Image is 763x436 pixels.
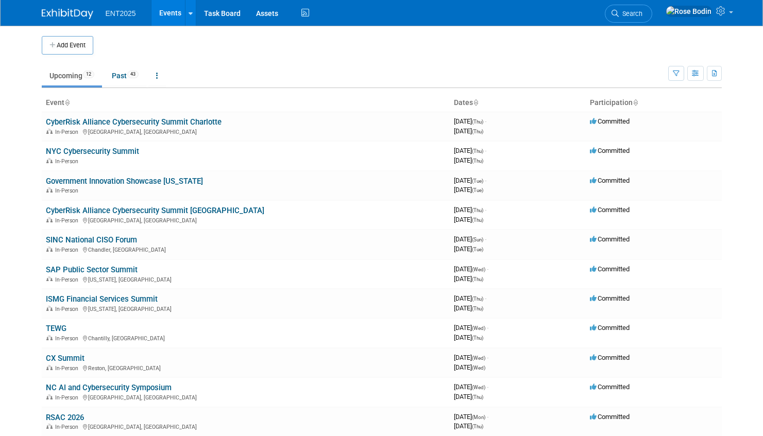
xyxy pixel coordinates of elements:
a: Search [605,5,652,23]
span: In-Person [55,306,81,312]
img: ExhibitDay [42,9,93,19]
span: - [485,235,486,243]
a: Government Innovation Showcase [US_STATE] [46,177,203,186]
span: - [487,383,488,391]
img: In-Person Event [46,424,53,429]
span: (Tue) [472,178,483,184]
span: (Thu) [472,148,483,154]
span: Committed [590,383,630,391]
span: Committed [590,265,630,273]
img: In-Person Event [46,365,53,370]
span: [DATE] [454,245,483,253]
th: Participation [586,94,722,112]
span: [DATE] [454,413,488,421]
span: [DATE] [454,117,486,125]
img: In-Person Event [46,306,53,311]
span: - [485,177,486,184]
span: Committed [590,413,630,421]
span: [DATE] [454,156,483,164]
span: - [485,147,486,154]
div: [US_STATE], [GEOGRAPHIC_DATA] [46,275,446,283]
span: (Thu) [472,129,483,134]
span: (Thu) [472,335,483,341]
span: (Thu) [472,158,483,164]
span: In-Person [55,247,81,253]
span: ENT2025 [106,9,136,18]
span: [DATE] [454,363,485,371]
span: (Wed) [472,267,485,272]
span: - [487,413,488,421]
span: Committed [590,177,630,184]
span: Committed [590,117,630,125]
span: - [485,294,486,302]
span: Committed [590,294,630,302]
span: (Thu) [472,424,483,429]
span: In-Person [55,394,81,401]
a: SAP Public Sector Summit [46,265,138,274]
img: In-Person Event [46,187,53,193]
span: (Sun) [472,237,483,242]
span: In-Person [55,129,81,135]
span: - [487,265,488,273]
span: [DATE] [454,186,483,194]
span: (Thu) [472,306,483,311]
img: In-Person Event [46,335,53,340]
span: (Thu) [472,119,483,125]
span: In-Person [55,424,81,430]
a: RSAC 2026 [46,413,84,422]
img: Rose Bodin [666,6,712,17]
span: - [487,324,488,332]
div: Chantilly, [GEOGRAPHIC_DATA] [46,334,446,342]
div: Reston, [GEOGRAPHIC_DATA] [46,363,446,372]
span: [DATE] [454,334,483,341]
a: CyberRisk Alliance Cybersecurity Summit Charlotte [46,117,222,127]
span: [DATE] [454,177,486,184]
span: [DATE] [454,422,483,430]
a: Sort by Participation Type [633,98,638,107]
div: [US_STATE], [GEOGRAPHIC_DATA] [46,304,446,312]
th: Event [42,94,450,112]
div: [GEOGRAPHIC_DATA], [GEOGRAPHIC_DATA] [46,422,446,430]
span: (Mon) [472,414,485,420]
div: [GEOGRAPHIC_DATA], [GEOGRAPHIC_DATA] [46,127,446,135]
span: [DATE] [454,275,483,283]
span: Committed [590,147,630,154]
a: ISMG Financial Services Summit [46,294,158,304]
a: NYC Cybersecurity Summit [46,147,139,156]
span: [DATE] [454,304,483,312]
a: CX Summit [46,354,84,363]
img: In-Person Event [46,217,53,222]
span: (Wed) [472,365,485,371]
span: [DATE] [454,294,486,302]
div: [GEOGRAPHIC_DATA], [GEOGRAPHIC_DATA] [46,216,446,224]
a: CyberRisk Alliance Cybersecurity Summit [GEOGRAPHIC_DATA] [46,206,264,215]
span: (Wed) [472,325,485,331]
a: Upcoming12 [42,66,102,85]
img: In-Person Event [46,129,53,134]
a: NC AI and Cybersecurity Symposium [46,383,172,392]
span: (Thu) [472,394,483,400]
span: [DATE] [454,354,488,361]
img: In-Person Event [46,158,53,163]
span: [DATE] [454,393,483,400]
span: [DATE] [454,147,486,154]
span: In-Person [55,335,81,342]
span: (Thu) [472,276,483,282]
span: [DATE] [454,127,483,135]
span: 43 [127,71,139,78]
span: 12 [83,71,94,78]
img: In-Person Event [46,247,53,252]
button: Add Event [42,36,93,55]
a: SINC National CISO Forum [46,235,137,245]
div: [GEOGRAPHIC_DATA], [GEOGRAPHIC_DATA] [46,393,446,401]
div: Chandler, [GEOGRAPHIC_DATA] [46,245,446,253]
span: In-Person [55,187,81,194]
span: In-Person [55,276,81,283]
span: (Thu) [472,217,483,223]
span: (Thu) [472,207,483,213]
span: In-Person [55,158,81,165]
span: (Wed) [472,385,485,390]
span: In-Person [55,217,81,224]
span: (Wed) [472,355,485,361]
span: (Tue) [472,247,483,252]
